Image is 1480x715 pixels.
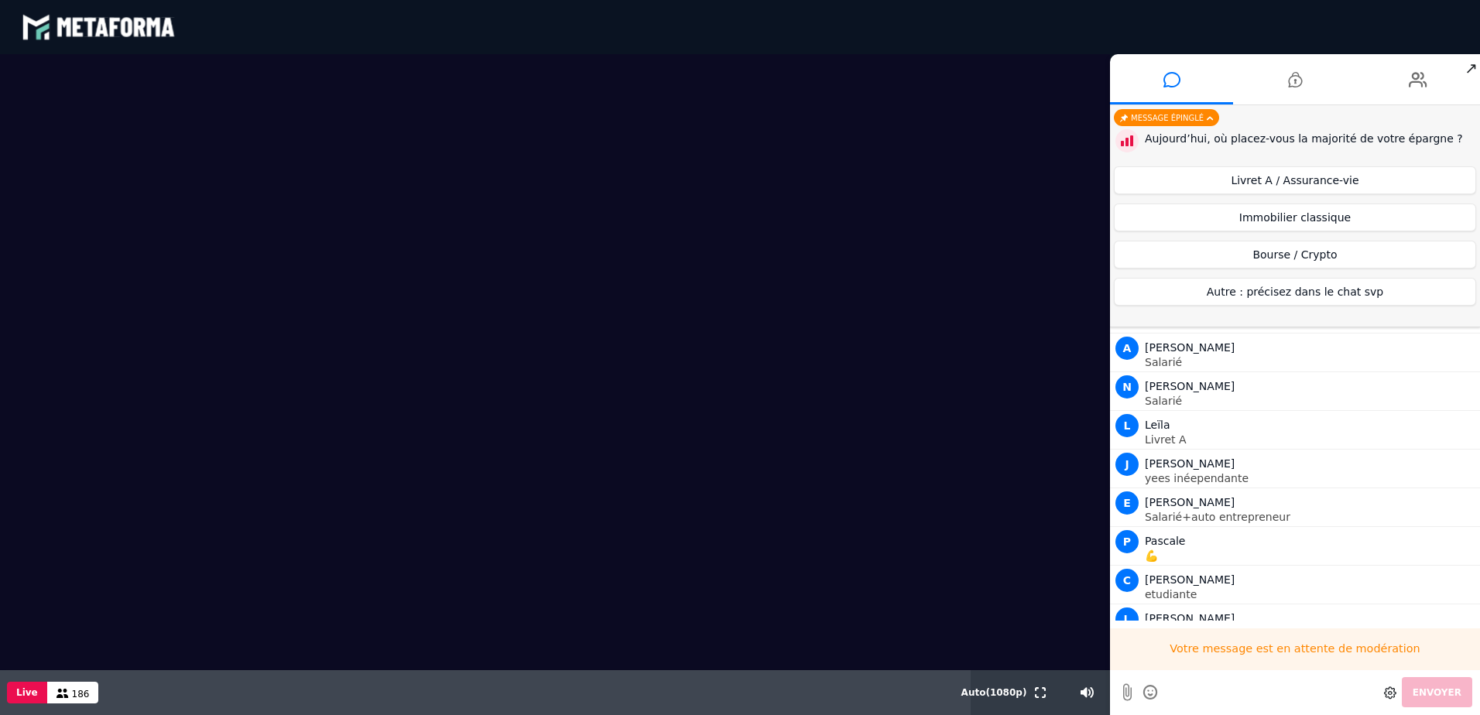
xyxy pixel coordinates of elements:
[1110,628,1480,670] div: Votre message est en attente de modération
[72,689,90,700] span: 186
[1115,337,1139,360] span: A
[1115,607,1139,631] span: L
[1145,419,1170,431] span: Leïla
[1114,241,1476,269] button: Bourse / Crypto
[1145,589,1476,600] p: etudiante
[1145,357,1476,368] p: Salarié
[1145,131,1476,147] div: Aujourd’hui, où placez-vous la majorité de votre épargne ?
[1462,54,1480,82] span: ↗
[1145,318,1476,329] p: Salarié
[958,670,1030,715] button: Auto(1080p)
[1145,434,1476,445] p: Livret A
[1115,569,1139,592] span: C
[1114,278,1476,306] button: Autre : précisez dans le chat svp
[1145,395,1476,406] p: Salarié
[1145,573,1235,586] span: [PERSON_NAME]
[1114,109,1219,126] div: Message épinglé
[1145,612,1235,624] span: [PERSON_NAME]
[1145,473,1476,484] p: yees inéependante
[1145,511,1476,522] p: Salarié+auto entrepreneur
[1114,166,1476,194] button: Livret A / Assurance-vie
[1145,550,1476,561] p: 💪
[1402,677,1472,707] button: Envoyer
[1114,204,1476,231] button: Immobilier classique
[7,682,47,703] button: Live
[1413,687,1461,698] span: Envoyer
[1145,380,1235,392] span: [PERSON_NAME]
[1145,457,1235,470] span: [PERSON_NAME]
[1145,496,1235,508] span: [PERSON_NAME]
[1115,491,1139,515] span: E
[1115,414,1139,437] span: L
[1115,375,1139,399] span: N
[961,687,1027,698] span: Auto ( 1080 p)
[1145,341,1235,354] span: [PERSON_NAME]
[1145,535,1185,547] span: Pascale
[1115,530,1139,553] span: P
[1115,453,1139,476] span: J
